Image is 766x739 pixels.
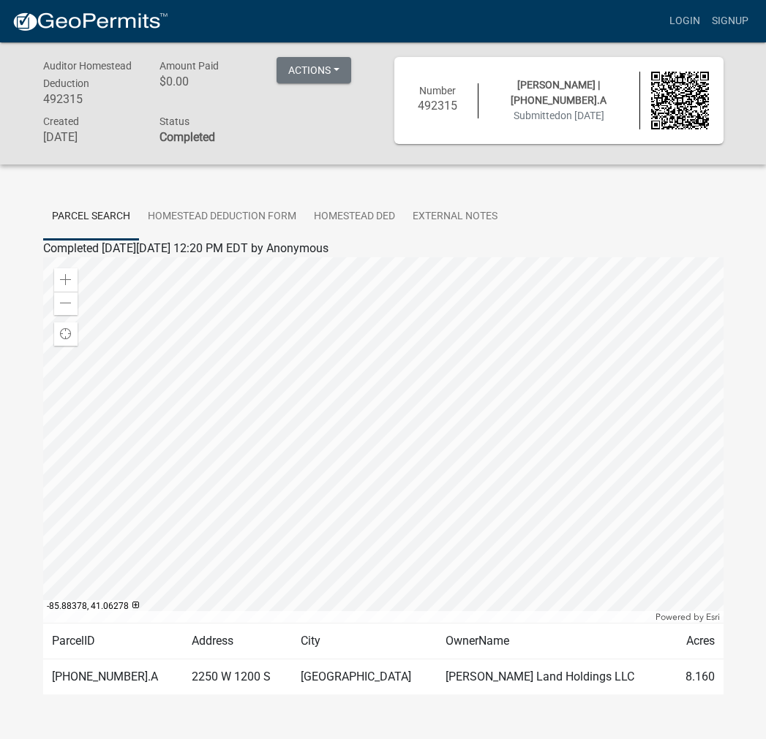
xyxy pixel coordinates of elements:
a: Login [664,7,706,35]
a: External Notes [404,194,506,240]
span: Amount Paid [159,60,219,72]
span: Number [419,85,456,96]
h6: 492315 [43,92,138,106]
span: Submitted on [DATE] [514,110,604,121]
div: Zoom out [54,292,78,315]
a: Homestead Ded [305,194,404,240]
a: Signup [706,7,754,35]
button: Actions [277,57,351,83]
h6: $0.00 [159,75,255,88]
div: Find my location [54,322,78,346]
strong: Completed [159,130,215,144]
img: QR code [651,72,709,129]
a: Homestead Deduction Form [139,194,305,240]
td: Address [183,623,292,659]
td: City [292,623,437,659]
td: ParcelID [43,623,183,659]
a: Parcel search [43,194,139,240]
span: Status [159,115,189,127]
span: [PERSON_NAME] | [PHONE_NUMBER].A [511,79,607,106]
h6: 492315 [409,99,467,113]
span: Auditor Homestead Deduction [43,60,132,89]
span: Created [43,115,79,127]
td: [PERSON_NAME] Land Holdings LLC [437,659,670,694]
span: Completed [DATE][DATE] 12:20 PM EDT by Anonymous [43,241,328,255]
h6: [DATE] [43,130,138,144]
td: OwnerName [437,623,670,659]
a: Esri [706,612,720,622]
div: Zoom in [54,268,78,292]
td: [GEOGRAPHIC_DATA] [292,659,437,694]
div: Powered by [652,611,724,623]
td: Acres [670,623,723,659]
td: 2250 W 1200 S [183,659,292,694]
td: 8.160 [670,659,723,694]
td: [PHONE_NUMBER].A [43,659,183,694]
